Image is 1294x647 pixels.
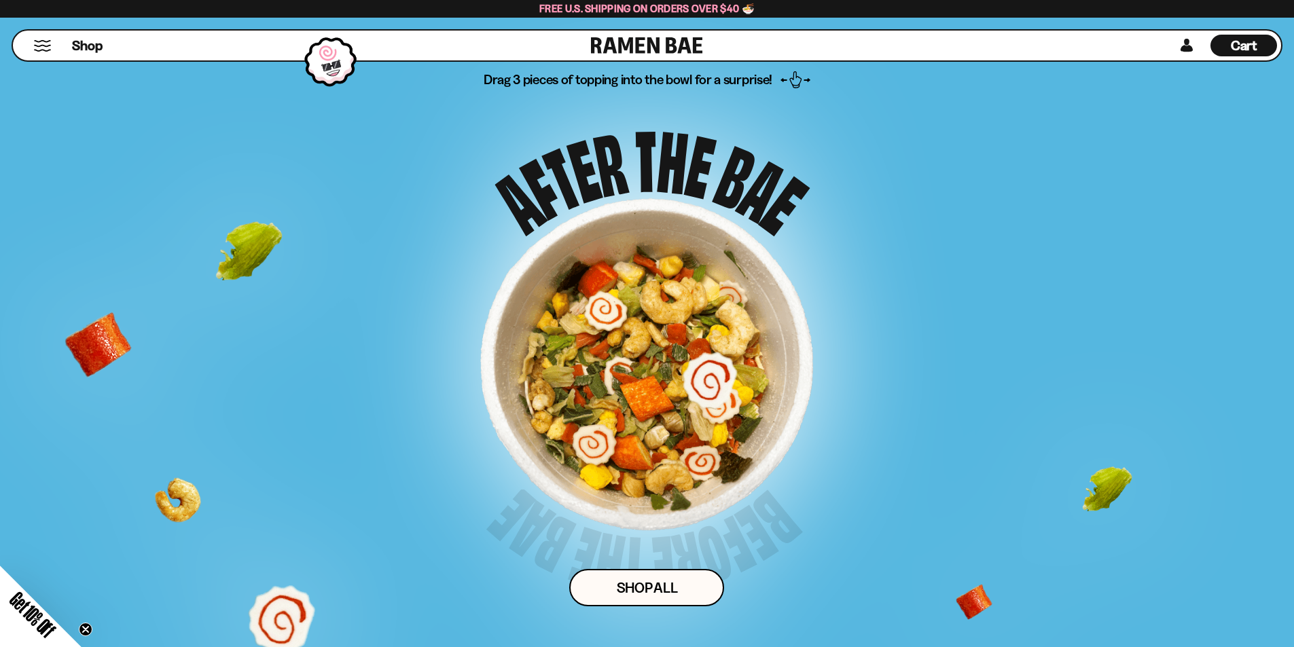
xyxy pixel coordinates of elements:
span: Get 10% Off [6,588,59,641]
button: Close teaser [79,623,92,636]
a: Cart [1210,31,1277,60]
button: Mobile Menu Trigger [33,40,52,52]
span: Cart [1231,37,1257,54]
a: Shop [72,35,103,56]
span: Shop [72,37,103,55]
a: Shop ALl [569,569,724,606]
span: Free U.S. Shipping on Orders over $40 🍜 [539,2,755,15]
